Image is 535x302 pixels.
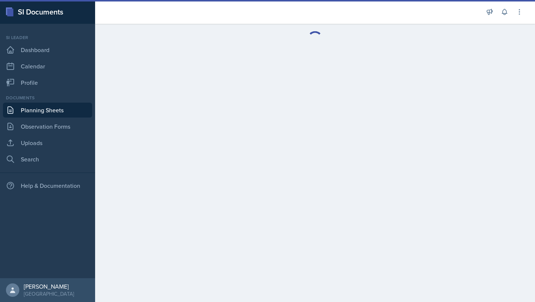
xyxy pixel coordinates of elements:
div: Help & Documentation [3,178,92,193]
a: Search [3,152,92,167]
a: Observation Forms [3,119,92,134]
div: Documents [3,94,92,101]
div: Si leader [3,34,92,41]
div: [GEOGRAPHIC_DATA] [24,290,74,298]
a: Planning Sheets [3,103,92,118]
div: [PERSON_NAME] [24,283,74,290]
a: Calendar [3,59,92,74]
a: Uploads [3,135,92,150]
a: Profile [3,75,92,90]
a: Dashboard [3,42,92,57]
